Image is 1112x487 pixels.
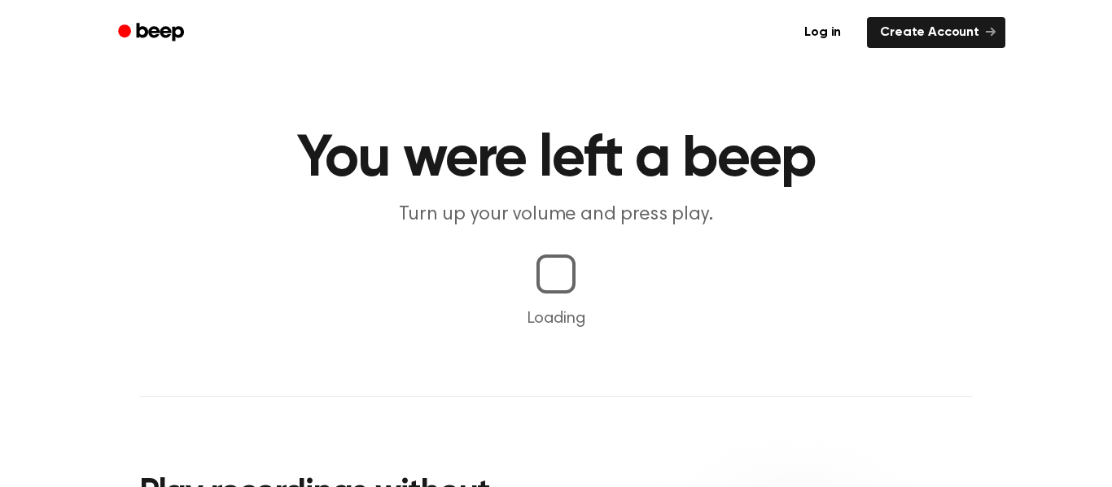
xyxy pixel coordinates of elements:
[107,17,199,49] a: Beep
[139,130,973,189] h1: You were left a beep
[20,307,1092,331] p: Loading
[243,202,869,228] p: Turn up your volume and press play.
[788,14,857,51] a: Log in
[867,17,1005,48] a: Create Account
